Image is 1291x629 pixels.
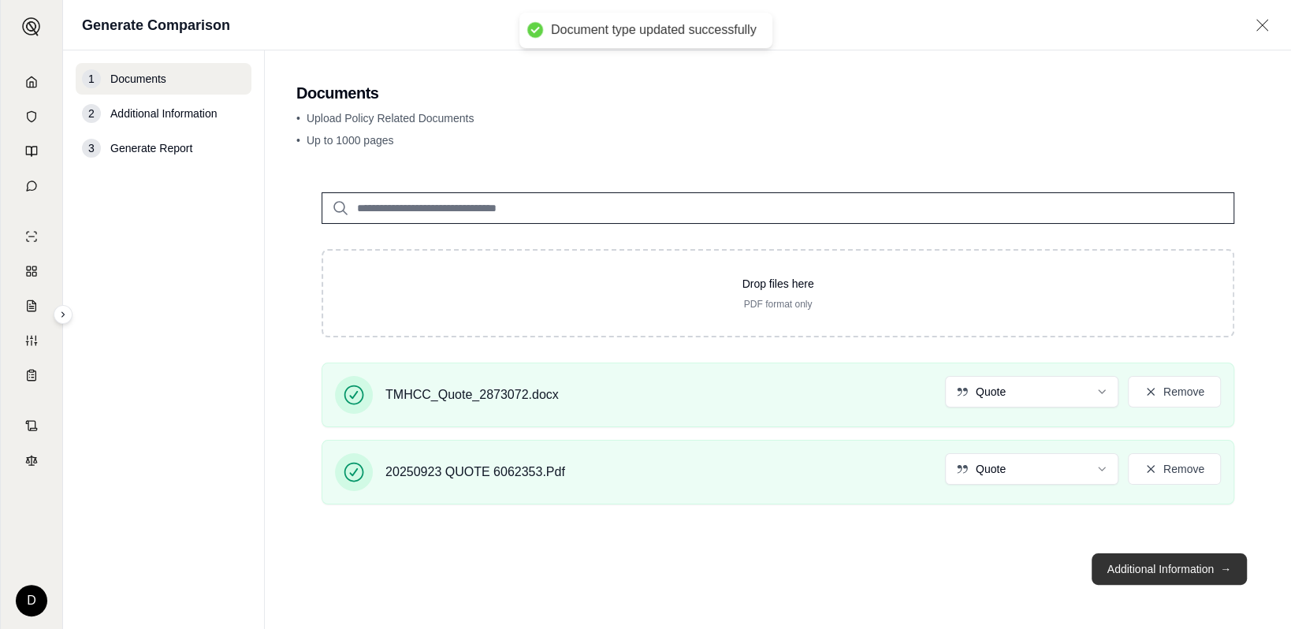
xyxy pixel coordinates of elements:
[296,134,300,147] span: •
[82,69,101,88] div: 1
[1092,553,1247,585] button: Additional Information→
[10,290,53,322] a: Claim Coverage
[10,325,53,356] a: Custom Report
[551,22,757,39] div: Document type updated successfully
[1128,376,1221,408] button: Remove
[10,359,53,391] a: Coverage Table
[296,112,300,125] span: •
[10,101,53,132] a: Documents Vault
[110,71,166,87] span: Documents
[16,585,47,616] div: D
[54,305,73,324] button: Expand sidebar
[348,298,1207,311] p: PDF format only
[348,276,1207,292] p: Drop files here
[385,463,565,482] span: 20250923 QUOTE 6062353.Pdf
[82,104,101,123] div: 2
[10,66,53,98] a: Home
[296,82,1259,104] h2: Documents
[82,14,230,36] h1: Generate Comparison
[307,112,474,125] span: Upload Policy Related Documents
[10,445,53,476] a: Legal Search Engine
[110,140,192,156] span: Generate Report
[307,134,394,147] span: Up to 1000 pages
[1220,561,1231,577] span: →
[1128,453,1221,485] button: Remove
[10,410,53,441] a: Contract Analysis
[10,170,53,202] a: Chat
[82,139,101,158] div: 3
[10,221,53,252] a: Single Policy
[10,136,53,167] a: Prompt Library
[385,385,559,404] span: TMHCC_Quote_2873072.docx
[16,11,47,43] button: Expand sidebar
[10,255,53,287] a: Policy Comparisons
[110,106,217,121] span: Additional Information
[22,17,41,36] img: Expand sidebar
